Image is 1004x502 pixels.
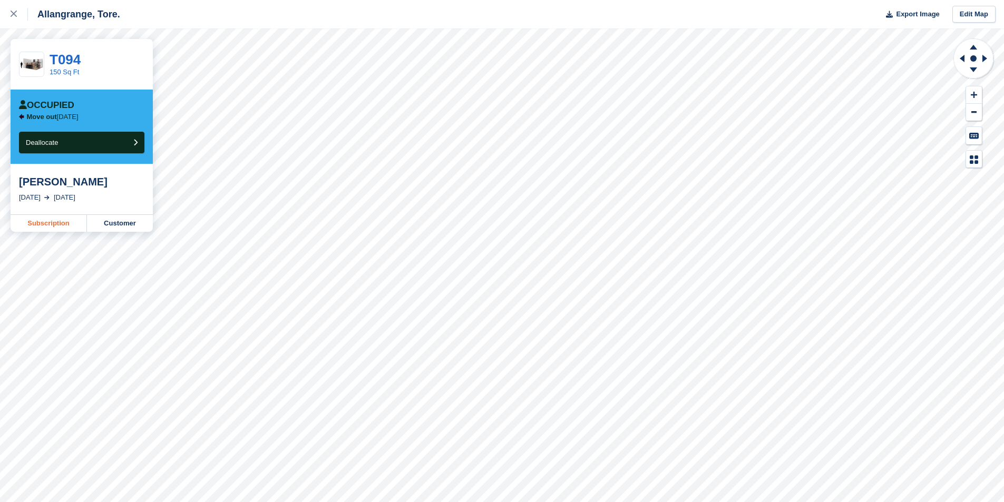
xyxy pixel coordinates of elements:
[966,86,982,104] button: Zoom In
[27,113,57,121] span: Move out
[28,8,120,21] div: Allangrange, Tore.
[952,6,996,23] a: Edit Map
[11,215,87,232] a: Subscription
[19,132,144,153] button: Deallocate
[54,192,75,203] div: [DATE]
[44,195,50,200] img: arrow-right-light-icn-cde0832a797a2874e46488d9cf13f60e5c3a73dbe684e267c42b8395dfbc2abf.svg
[896,9,939,19] span: Export Image
[19,192,41,203] div: [DATE]
[20,55,44,74] img: 150-sqft-unit.jpg
[19,114,24,120] img: arrow-left-icn-90495f2de72eb5bd0bd1c3c35deca35cc13f817d75bef06ecd7c0b315636ce7e.svg
[966,104,982,121] button: Zoom Out
[966,151,982,168] button: Map Legend
[19,175,144,188] div: [PERSON_NAME]
[19,100,74,111] div: Occupied
[50,68,79,76] a: 150 Sq Ft
[50,52,81,67] a: T094
[27,113,79,121] p: [DATE]
[87,215,153,232] a: Customer
[880,6,940,23] button: Export Image
[966,127,982,144] button: Keyboard Shortcuts
[26,139,58,146] span: Deallocate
